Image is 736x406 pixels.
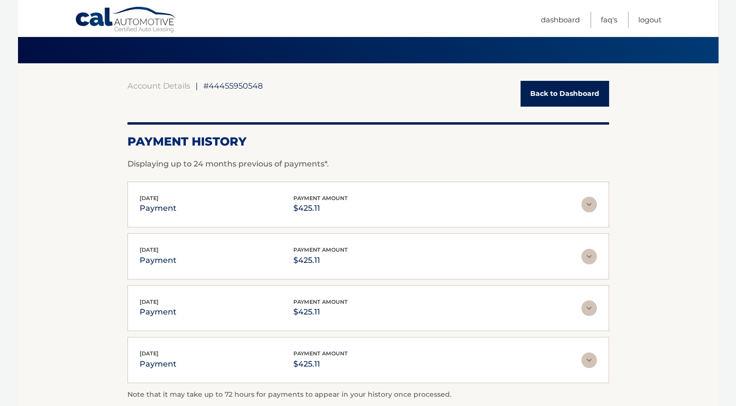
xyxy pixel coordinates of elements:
[140,195,159,202] span: [DATE]
[638,12,662,28] a: Logout
[140,357,177,371] p: payment
[581,197,597,212] img: accordion-rest.svg
[581,352,597,368] img: accordion-rest.svg
[293,254,348,267] p: $425.11
[127,81,190,91] a: Account Details
[293,246,348,253] span: payment amount
[293,202,348,215] p: $425.11
[203,81,263,91] span: #44455950548
[140,350,159,357] span: [DATE]
[140,202,177,215] p: payment
[127,134,609,149] h2: Payment History
[140,298,159,305] span: [DATE]
[140,246,159,253] span: [DATE]
[127,389,609,401] p: Note that it may take up to 72 hours for payments to appear in your history once processed.
[75,6,177,35] a: Cal Automotive
[541,12,580,28] a: Dashboard
[521,81,609,107] a: Back to Dashboard
[581,249,597,264] img: accordion-rest.svg
[127,158,609,170] p: Displaying up to 24 months previous of payments*.
[581,300,597,316] img: accordion-rest.svg
[601,12,617,28] a: FAQ's
[196,81,198,91] span: |
[140,254,177,267] p: payment
[140,305,177,319] p: payment
[293,298,348,305] span: payment amount
[293,195,348,202] span: payment amount
[293,305,348,319] p: $425.11
[293,350,348,357] span: payment amount
[293,357,348,371] p: $425.11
